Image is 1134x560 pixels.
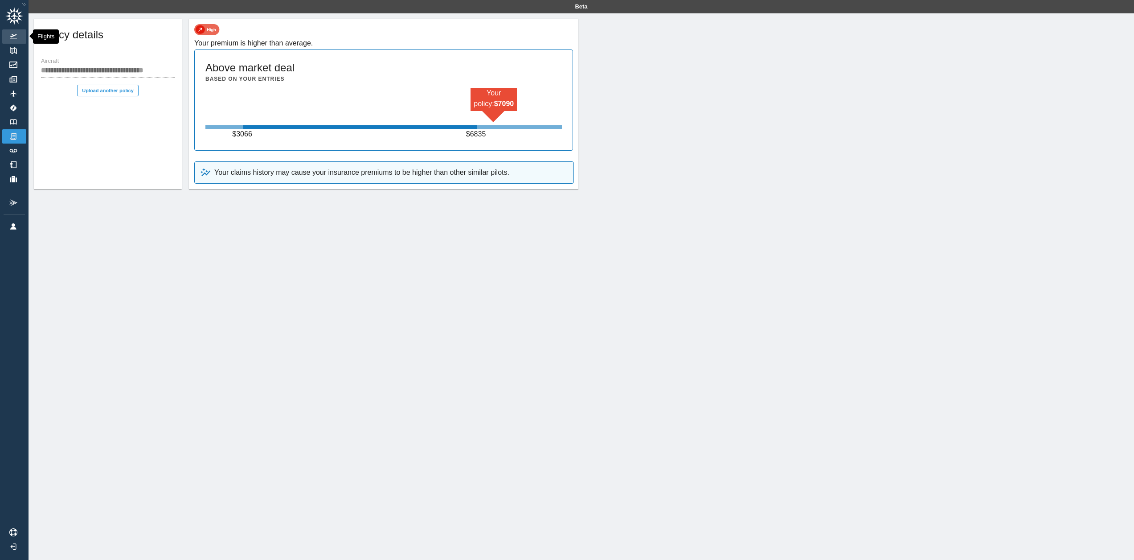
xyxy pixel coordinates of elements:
[41,58,59,66] label: Aircraft
[205,61,295,75] h5: Above market deal
[34,19,182,54] div: Policy details
[466,129,488,140] p: $ 6835
[77,85,139,96] button: Upload another policy
[232,129,254,140] p: $ 3066
[41,28,103,42] h5: Policy details
[214,167,509,178] p: Your claims history may cause your insurance premiums to be higher than other similar pilots.
[494,100,514,107] b: $ 7090
[471,88,517,109] p: Your policy:
[200,167,211,178] img: uptrend-and-star-798e9c881b4915e3b082.svg
[194,37,573,49] h6: Your premium is higher than average.
[194,24,220,35] img: high-policy-chip-4dcd5ea648c96a6df0b3.svg
[205,75,284,83] h6: Based on your entries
